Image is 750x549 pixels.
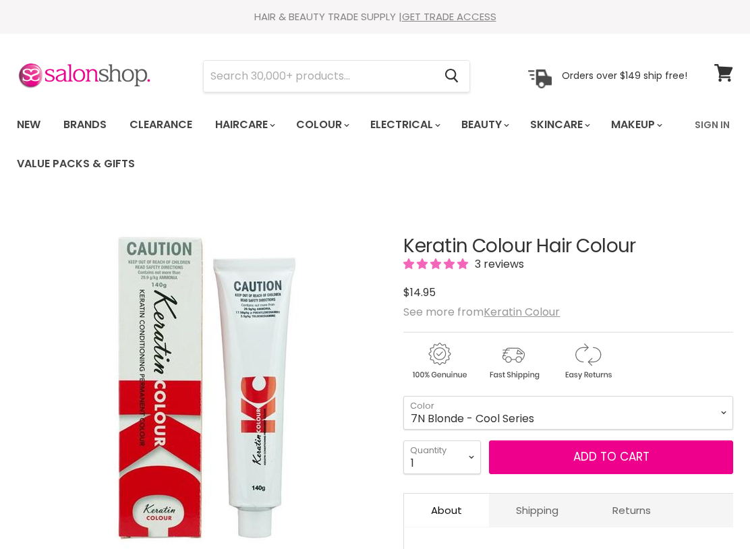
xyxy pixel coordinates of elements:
[7,150,145,178] a: Value Packs & Gifts
[601,111,670,139] a: Makeup
[451,111,517,139] a: Beauty
[360,111,449,139] a: Electrical
[403,256,471,272] span: 5.00 stars
[552,341,623,382] img: returns.gif
[7,111,51,139] a: New
[403,341,475,382] img: genuine.gif
[573,449,650,465] span: Add to cart
[562,69,687,82] p: Orders over $149 ship free!
[403,236,733,257] h1: Keratin Colour Hair Colour
[404,494,489,527] a: About
[39,225,363,548] img: Keratin Colour Hair Colour
[402,9,496,24] a: GET TRADE ACCESS
[403,285,436,300] span: $14.95
[484,304,560,320] a: Keratin Colour
[403,304,560,320] span: See more from
[53,111,117,139] a: Brands
[489,494,585,527] a: Shipping
[434,61,469,92] button: Search
[204,61,434,92] input: Search
[471,256,524,272] span: 3 reviews
[205,111,283,139] a: Haircare
[687,111,738,139] a: Sign In
[119,111,202,139] a: Clearance
[286,111,357,139] a: Colour
[403,440,481,474] select: Quantity
[585,494,678,527] a: Returns
[203,60,470,92] form: Product
[478,341,549,382] img: shipping.gif
[520,111,598,139] a: Skincare
[7,105,687,183] ul: Main menu
[489,440,733,474] button: Add to cart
